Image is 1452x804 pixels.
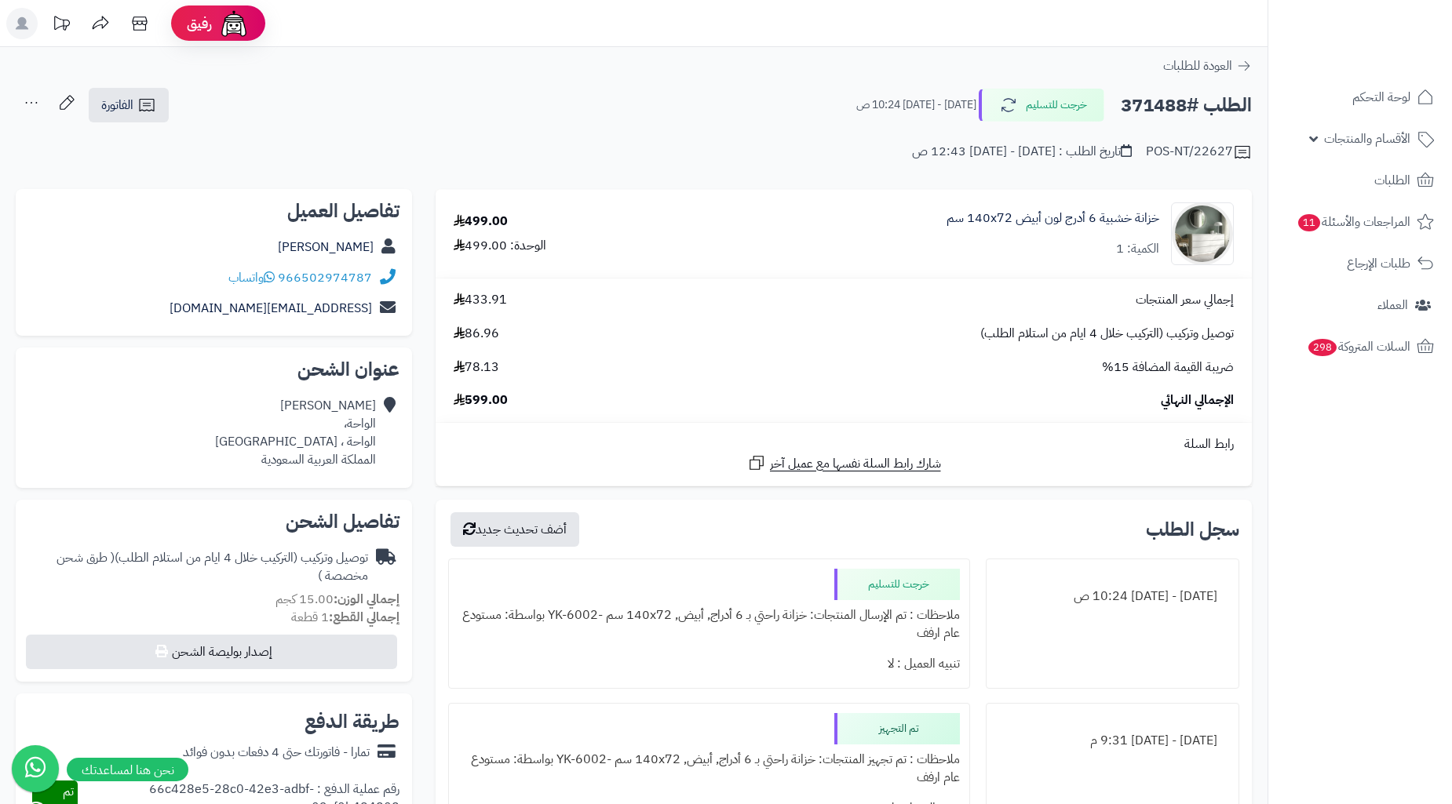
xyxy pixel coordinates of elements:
[89,88,169,122] a: الفاتورة
[215,397,376,468] div: [PERSON_NAME] الواحة، الواحة ، [GEOGRAPHIC_DATA] المملكة العربية السعودية
[1374,169,1410,191] span: الطلبات
[1163,56,1252,75] a: العودة للطلبات
[42,8,81,43] a: تحديثات المنصة
[996,726,1229,756] div: [DATE] - [DATE] 9:31 م
[454,237,546,255] div: الوحدة: 499.00
[101,96,133,115] span: الفاتورة
[28,360,399,379] h2: عنوان الشحن
[770,455,941,473] span: شارك رابط السلة نفسها مع عميل آخر
[1136,291,1234,309] span: إجمالي سعر المنتجات
[28,549,368,585] div: توصيل وتركيب (التركيب خلال 4 ايام من استلام الطلب)
[1298,214,1320,231] span: 11
[458,744,960,793] div: ملاحظات : تم تجهيز المنتجات: خزانة راحتي بـ 6 أدراج, أبيض, ‎140x72 سم‏ -YK-6002 بواسطة: مستودع عا...
[183,744,370,762] div: تمارا - فاتورتك حتى 4 دفعات بدون فوائد
[1347,253,1410,275] span: طلبات الإرجاع
[334,590,399,609] strong: إجمالي الوزن:
[1352,86,1410,108] span: لوحة التحكم
[454,291,507,309] span: 433.91
[1345,44,1437,77] img: logo-2.png
[442,435,1246,453] div: رابط السلة
[834,569,960,600] div: خرجت للتسليم
[28,202,399,220] h2: تفاصيل العميل
[1278,203,1443,241] a: المراجعات والأسئلة11
[747,453,941,473] a: شارك رابط السلة نفسها مع عميل آخر
[1377,294,1408,316] span: العملاء
[1307,336,1410,358] span: السلات المتروكة
[451,512,579,547] button: أضف تحديث جديد
[1324,128,1410,150] span: الأقسام والمنتجات
[1278,78,1443,116] a: لوحة التحكم
[1121,89,1252,122] h2: الطلب #371488
[979,89,1104,122] button: خرجت للتسليم
[1161,391,1234,409] span: الإجمالي النهائي
[912,143,1132,161] div: تاريخ الطلب : [DATE] - [DATE] 12:43 ص
[1278,286,1443,324] a: العملاء
[218,8,250,39] img: ai-face.png
[856,97,976,113] small: [DATE] - [DATE] 10:24 ص
[454,391,508,409] span: 599.00
[1308,339,1337,356] span: 298
[26,635,397,669] button: إصدار بوليصة الشحن
[228,268,275,287] a: واتساب
[57,548,368,585] span: ( طرق شحن مخصصة )
[275,590,399,609] small: 15.00 كجم
[980,325,1234,343] span: توصيل وتركيب (التركيب خلال 4 ايام من استلام الطلب)
[947,209,1159,227] a: خزانة خشبية 6 أدرج لون أبيض 140x72 سم
[1278,245,1443,282] a: طلبات الإرجاع
[329,608,399,627] strong: إجمالي القطع:
[458,649,960,679] div: تنبيه العميل : لا
[996,581,1229,612] div: [DATE] - [DATE] 10:24 ص
[454,358,499,377] span: 78.13
[170,299,372,318] a: [EMAIL_ADDRESS][DOMAIN_NAME]
[834,713,960,744] div: تم التجهيز
[278,238,374,256] a: [PERSON_NAME]
[1102,358,1234,377] span: ضريبة القيمة المضافة 15%
[291,608,399,627] small: 1 قطعة
[1278,328,1443,366] a: السلات المتروكة298
[1278,162,1443,199] a: الطلبات
[458,600,960,649] div: ملاحظات : تم الإرسال المنتجات: خزانة راحتي بـ 6 أدراج, أبيض, ‎140x72 سم‏ -YK-6002 بواسطة: مستودع ...
[187,14,212,33] span: رفيق
[1172,202,1233,265] img: 1746709299-1702541934053-68567865785768-1000x1000-90x90.jpg
[1163,56,1232,75] span: العودة للطلبات
[1297,211,1410,233] span: المراجعات والأسئلة
[278,268,372,287] a: 966502974787
[454,325,499,343] span: 86.96
[28,512,399,531] h2: تفاصيل الشحن
[1146,520,1239,539] h3: سجل الطلب
[1146,143,1252,162] div: POS-NT/22627
[454,213,508,231] div: 499.00
[1116,240,1159,258] div: الكمية: 1
[305,712,399,731] h2: طريقة الدفع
